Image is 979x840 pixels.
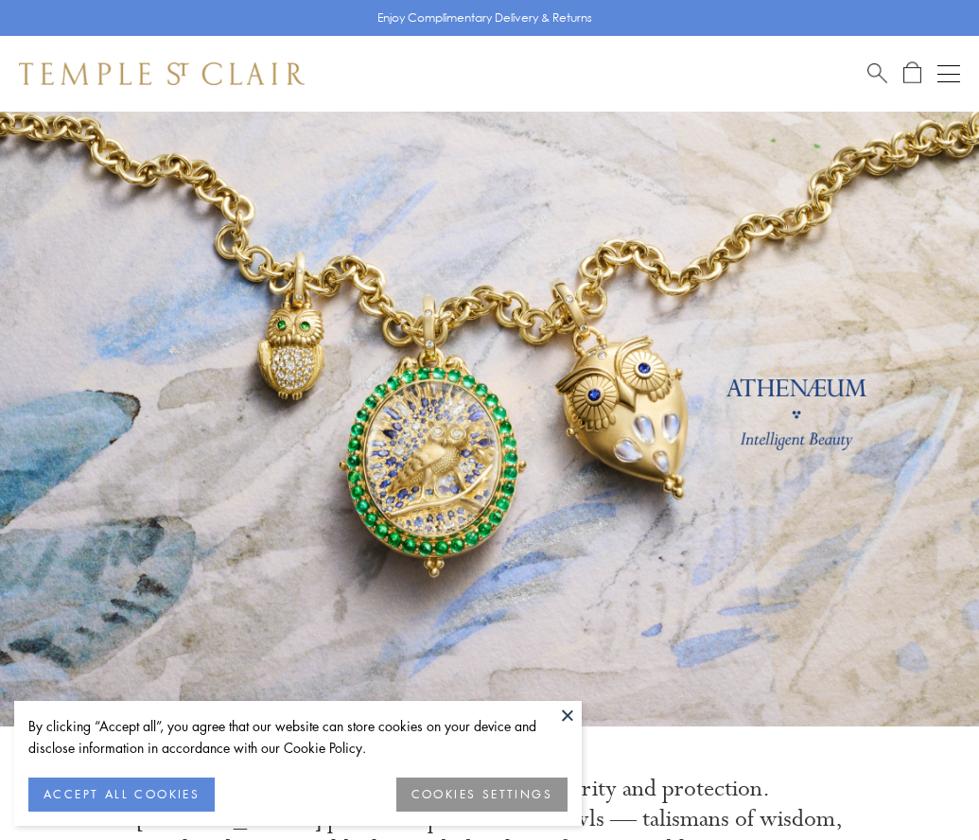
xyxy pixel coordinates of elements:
[937,62,960,85] button: Open navigation
[28,778,215,812] button: ACCEPT ALL COOKIES
[396,778,568,812] button: COOKIES SETTINGS
[903,61,921,85] a: Open Shopping Bag
[867,61,887,85] a: Search
[28,715,568,759] div: By clicking “Accept all”, you agree that our website can store cookies on your device and disclos...
[377,9,592,27] p: Enjoy Complimentary Delivery & Returns
[19,62,305,85] img: Temple St. Clair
